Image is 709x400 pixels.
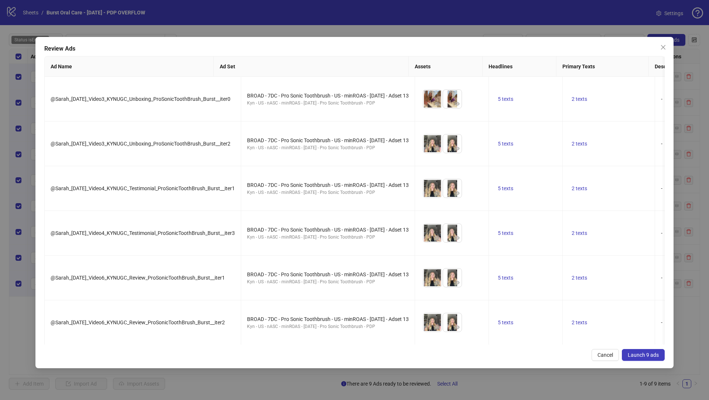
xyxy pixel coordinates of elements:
[498,230,513,236] span: 5 texts
[443,134,462,153] img: Asset 2
[247,181,409,189] div: BROAD - 7DC - Pro Sonic Toothbrush - US - minROAS - [DATE] - Adset 13
[569,139,590,148] button: 2 texts
[247,270,409,278] div: BROAD - 7DC - Pro Sonic Toothbrush - US - minROAS - [DATE] - Adset 13
[433,323,442,332] button: Preview
[433,278,442,287] button: Preview
[435,235,440,240] span: eye
[247,92,409,100] div: BROAD - 7DC - Pro Sonic Toothbrush - US - minROAS - [DATE] - Adset 13
[455,280,460,285] span: eye
[495,229,516,237] button: 5 texts
[453,189,462,198] button: Preview
[51,96,230,102] span: @Sarah_[DATE]_Video3_KYNUGC_Unboxing_ProSonicToothBrush_Burst__iter0
[572,96,587,102] span: 2 texts
[572,185,587,191] span: 2 texts
[423,269,442,287] img: Asset 1
[44,44,665,53] div: Review Ads
[597,352,613,358] span: Cancel
[455,101,460,106] span: eye
[45,57,214,77] th: Ad Name
[443,179,462,198] img: Asset 2
[622,349,665,361] button: Launch 9 ads
[455,191,460,196] span: eye
[453,233,462,242] button: Preview
[435,146,440,151] span: eye
[495,139,516,148] button: 5 texts
[498,96,513,102] span: 5 texts
[498,275,513,281] span: 5 texts
[247,278,409,286] div: Kyn - US - nASC - minROAS - [DATE] - Pro Sonic Toothbrush - PDP
[453,99,462,108] button: Preview
[628,352,659,358] span: Launch 9 ads
[247,136,409,144] div: BROAD - 7DC - Pro Sonic Toothbrush - US - minROAS - [DATE] - Adset 13
[247,234,409,241] div: Kyn - US - nASC - minROAS - [DATE] - Pro Sonic Toothbrush - PDP
[569,318,590,327] button: 2 texts
[423,224,442,242] img: Asset 1
[661,185,662,191] span: -
[569,95,590,103] button: 2 texts
[661,319,662,325] span: -
[455,146,460,151] span: eye
[569,184,590,193] button: 2 texts
[657,41,669,53] button: Close
[435,101,440,106] span: eye
[572,230,587,236] span: 2 texts
[247,226,409,234] div: BROAD - 7DC - Pro Sonic Toothbrush - US - minROAS - [DATE] - Adset 13
[51,230,235,236] span: @Sarah_[DATE]_Video4_KYNUGC_Testimonial_ProSonicToothBrush_Burst__iter3
[51,185,235,191] span: @Sarah_[DATE]_Video4_KYNUGC_Testimonial_ProSonicToothBrush_Burst__iter1
[51,275,225,281] span: @Sarah_[DATE]_Video6_KYNUGC_Review_ProSonicToothBrush_Burst__iter1
[247,323,409,330] div: Kyn - US - nASC - minROAS - [DATE] - Pro Sonic Toothbrush - PDP
[483,57,556,77] th: Headlines
[433,189,442,198] button: Preview
[556,57,649,77] th: Primary Texts
[247,189,409,196] div: Kyn - US - nASC - minROAS - [DATE] - Pro Sonic Toothbrush - PDP
[453,278,462,287] button: Preview
[423,134,442,153] img: Asset 1
[495,184,516,193] button: 5 texts
[455,235,460,240] span: eye
[498,141,513,147] span: 5 texts
[661,141,662,147] span: -
[214,57,409,77] th: Ad Set
[453,144,462,153] button: Preview
[569,229,590,237] button: 2 texts
[423,90,442,108] img: Asset 1
[433,99,442,108] button: Preview
[661,275,662,281] span: -
[247,144,409,151] div: Kyn - US - nASC - minROAS - [DATE] - Pro Sonic Toothbrush - PDP
[443,224,462,242] img: Asset 2
[433,233,442,242] button: Preview
[660,44,666,50] span: close
[443,313,462,332] img: Asset 2
[443,90,462,108] img: Asset 2
[495,95,516,103] button: 5 texts
[455,325,460,330] span: eye
[572,319,587,325] span: 2 texts
[435,325,440,330] span: eye
[498,185,513,191] span: 5 texts
[592,349,619,361] button: Cancel
[247,100,409,107] div: Kyn - US - nASC - minROAS - [DATE] - Pro Sonic Toothbrush - PDP
[423,179,442,198] img: Asset 1
[435,191,440,196] span: eye
[572,141,587,147] span: 2 texts
[51,141,230,147] span: @Sarah_[DATE]_Video3_KYNUGC_Unboxing_ProSonicToothBrush_Burst__iter2
[51,319,225,325] span: @Sarah_[DATE]_Video6_KYNUGC_Review_ProSonicToothBrush_Burst__iter2
[409,57,483,77] th: Assets
[498,319,513,325] span: 5 texts
[453,323,462,332] button: Preview
[423,313,442,332] img: Asset 1
[569,273,590,282] button: 2 texts
[572,275,587,281] span: 2 texts
[435,280,440,285] span: eye
[495,273,516,282] button: 5 texts
[247,315,409,323] div: BROAD - 7DC - Pro Sonic Toothbrush - US - minROAS - [DATE] - Adset 13
[661,96,662,102] span: -
[443,269,462,287] img: Asset 2
[433,144,442,153] button: Preview
[661,230,662,236] span: -
[495,318,516,327] button: 5 texts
